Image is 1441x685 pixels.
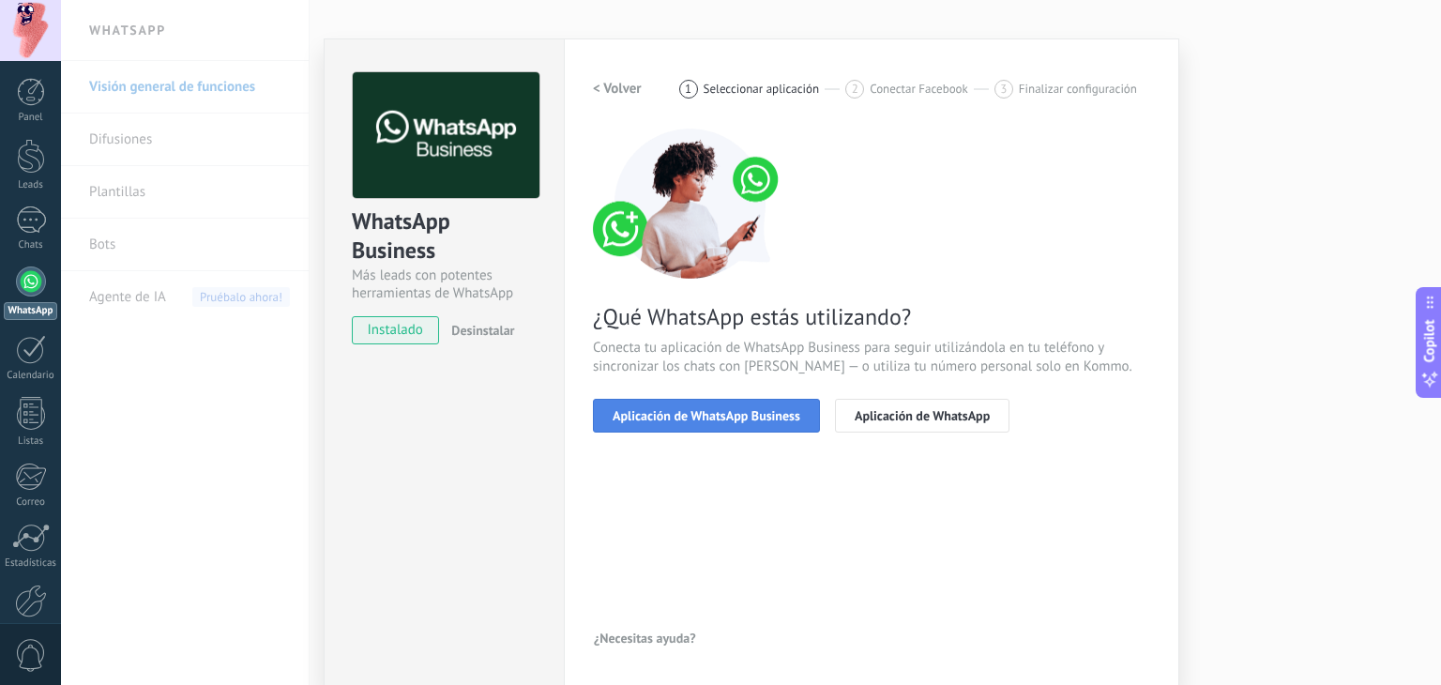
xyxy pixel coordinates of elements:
span: Aplicación de WhatsApp [855,409,990,422]
span: Copilot [1420,320,1439,363]
span: Conectar Facebook [870,82,968,96]
div: Calendario [4,370,58,382]
img: connect number [593,129,790,279]
button: Aplicación de WhatsApp [835,399,1009,433]
span: Aplicación de WhatsApp Business [613,409,800,422]
button: Desinstalar [444,316,514,344]
span: Conecta tu aplicación de WhatsApp Business para seguir utilizándola en tu teléfono y sincronizar ... [593,339,1150,376]
span: 2 [852,81,858,97]
div: WhatsApp Business [352,206,537,266]
span: Desinstalar [451,322,514,339]
span: ¿Qué WhatsApp estás utilizando? [593,302,1150,331]
span: Finalizar configuración [1019,82,1137,96]
span: 3 [1000,81,1007,97]
span: 1 [685,81,691,97]
div: Estadísticas [4,557,58,570]
div: Panel [4,112,58,124]
button: ¿Necesitas ayuda? [593,624,697,652]
div: Leads [4,179,58,191]
button: < Volver [593,72,642,106]
div: Más leads con potentes herramientas de WhatsApp [352,266,537,302]
span: instalado [353,316,438,344]
div: Listas [4,435,58,448]
span: ¿Necesitas ayuda? [594,632,696,645]
div: WhatsApp [4,302,57,320]
div: Correo [4,496,58,509]
img: logo_main.png [353,72,539,199]
div: Chats [4,239,58,251]
span: Seleccionar aplicación [704,82,820,96]
h2: < Volver [593,80,642,98]
button: Aplicación de WhatsApp Business [593,399,820,433]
